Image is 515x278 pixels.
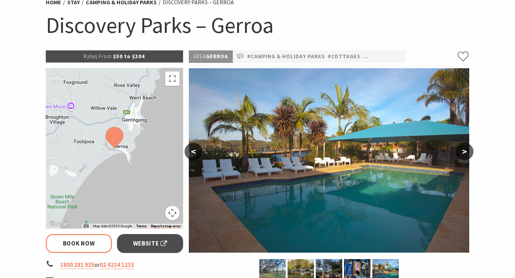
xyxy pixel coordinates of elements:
[46,234,112,253] a: Book Now
[328,52,360,61] a: #Cottages
[456,143,474,160] button: >
[136,224,147,228] a: Terms (opens in new tab)
[165,71,180,86] button: Toggle fullscreen view
[48,219,71,229] a: Open this area in Google Maps (opens a new window)
[60,261,94,269] a: 1800 281 935
[189,50,233,63] p: Gerroa
[48,219,71,229] img: Google
[151,224,181,228] a: Report a map error
[247,52,325,61] a: #Camping & Holiday Parks
[189,68,469,253] img: Discovery Holiday Parks Gerroa
[84,224,89,229] button: Keyboard shortcuts
[363,52,404,61] a: #Pet Friendly
[193,53,206,60] span: Area
[117,234,183,253] a: Website
[46,260,183,270] li: or
[185,143,202,160] button: <
[100,261,134,269] a: 02 4234 1233
[165,206,180,220] button: Map camera controls
[46,50,183,63] p: $50 to $304
[93,224,132,228] span: Map data ©2025 Google
[133,239,167,248] span: Website
[84,53,113,60] span: Rates From:
[46,11,469,40] h1: Discovery Parks – Gerroa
